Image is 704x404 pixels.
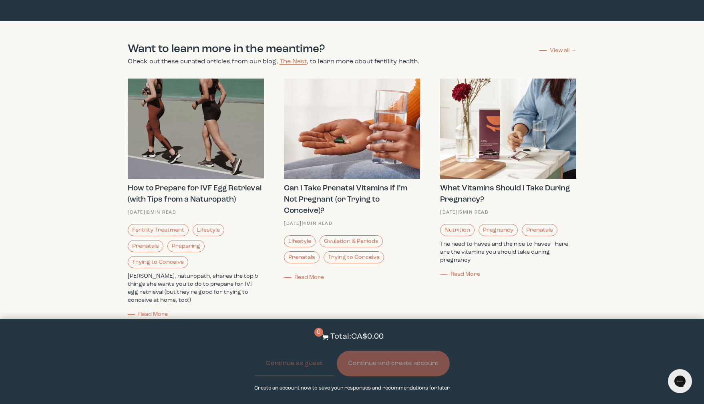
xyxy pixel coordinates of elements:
a: Prenatals [284,251,320,263]
p: Create an account now to save your responses and recommendations for later [254,384,450,392]
span: 0 [314,328,323,337]
span: Read More [294,275,324,280]
a: Read More [128,311,168,317]
p: The need-to-haves and the nice-to-haves—here are the vitamins you should take during pregnancy [440,240,576,264]
a: Lifestyle [284,235,316,247]
a: Read More [440,271,480,277]
div: [DATE] | 3 min read [128,209,264,216]
a: Pregnancy [479,224,518,236]
button: Continue and create account [337,351,450,376]
div: [DATE] | 5 min read [440,209,576,216]
a: Ovulation & Periods [320,235,383,247]
a: Prenatals [522,224,557,236]
img: Can you take a prenatal even if you're not pregnant? [284,79,420,179]
h2: Want to learn more in the meantime? [128,41,419,57]
a: View all → [539,46,576,55]
strong: What Vitamins Should I Take During Pregnancy? [440,184,570,204]
p: Check out these curated articles from our blog, , to learn more about fertility health. [128,57,419,67]
div: [DATE] | 4 min read [284,220,420,227]
a: The Nest [280,59,307,65]
strong: Can I Take Prenatal Vitamins If I’m Not Pregnant (or Trying to Conceive)? [284,184,407,215]
a: Lifestyle [193,224,224,236]
span: Read More [451,271,480,277]
a: Read More [284,275,324,280]
a: Preparing [167,240,205,252]
strong: How to Prepare for IVF Egg Retrieval (with Tips from a Naturopath) [128,184,261,204]
p: [PERSON_NAME], naturopath, shares the top 5 things she wants you to do to prepare for IVF egg ret... [128,272,264,304]
p: Total: CA$0.00 [330,331,384,343]
a: Fertility Treatment [128,224,189,236]
a: Prenatals [128,240,163,252]
img: How to prep for IVF with tips from an ND [128,79,264,179]
span: Read More [138,311,168,317]
button: Continue as guest [255,351,334,376]
a: Nutrition [440,224,475,236]
a: Trying to Conceive [324,251,384,263]
a: Trying to Conceive [128,256,188,268]
iframe: Gorgias live chat messenger [664,366,696,396]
